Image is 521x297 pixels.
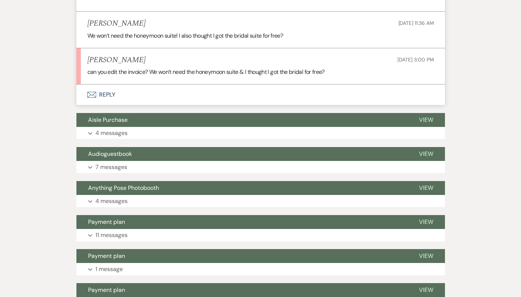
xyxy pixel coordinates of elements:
button: View [407,181,445,195]
span: View [419,184,433,192]
button: View [407,215,445,229]
button: 4 messages [76,127,445,139]
button: Payment plan [76,283,407,297]
p: can you edit the invoice? We won’t need the honeymoon suite & I thought I got the bridal for free? [87,67,434,77]
span: Audioguestbook [88,150,132,158]
button: View [407,147,445,161]
span: Anything Pose Photobooth [88,184,159,192]
p: 1 message [95,264,123,274]
button: View [407,283,445,297]
button: Payment plan [76,249,407,263]
span: Payment plan [88,286,125,294]
button: 1 message [76,263,445,275]
h5: [PERSON_NAME] [87,19,146,28]
span: [DATE] 11:36 AM [399,20,434,26]
p: 11 messages [95,230,128,240]
p: We won’t need the honeymoon suite! I also thought I got the bridal suite for free? [87,31,434,41]
button: Aisle Purchase [76,113,407,127]
button: View [407,113,445,127]
button: Anything Pose Photobooth [76,181,407,195]
button: 11 messages [76,229,445,241]
button: Audioguestbook [76,147,407,161]
span: Aisle Purchase [88,116,128,124]
span: Payment plan [88,218,125,226]
p: 4 messages [95,196,128,206]
button: Payment plan [76,215,407,229]
h5: [PERSON_NAME] [87,56,146,65]
span: Payment plan [88,252,125,260]
span: View [419,286,433,294]
button: 4 messages [76,195,445,207]
p: 7 messages [95,162,127,172]
p: 4 messages [95,128,128,138]
span: View [419,252,433,260]
span: View [419,116,433,124]
button: 7 messages [76,161,445,173]
button: View [407,249,445,263]
button: Reply [76,84,445,105]
span: View [419,150,433,158]
span: View [419,218,433,226]
span: [DATE] 3:00 PM [397,56,434,63]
